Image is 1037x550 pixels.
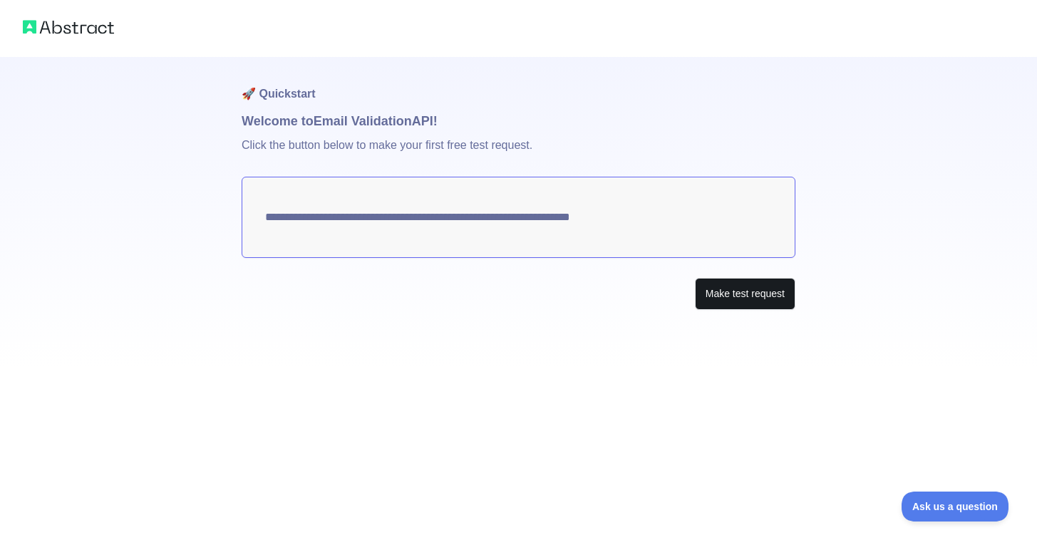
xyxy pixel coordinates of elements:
[242,57,795,111] h1: 🚀 Quickstart
[695,278,795,310] button: Make test request
[242,131,795,177] p: Click the button below to make your first free test request.
[23,17,114,37] img: Abstract logo
[902,492,1008,522] iframe: Toggle Customer Support
[242,111,795,131] h1: Welcome to Email Validation API!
